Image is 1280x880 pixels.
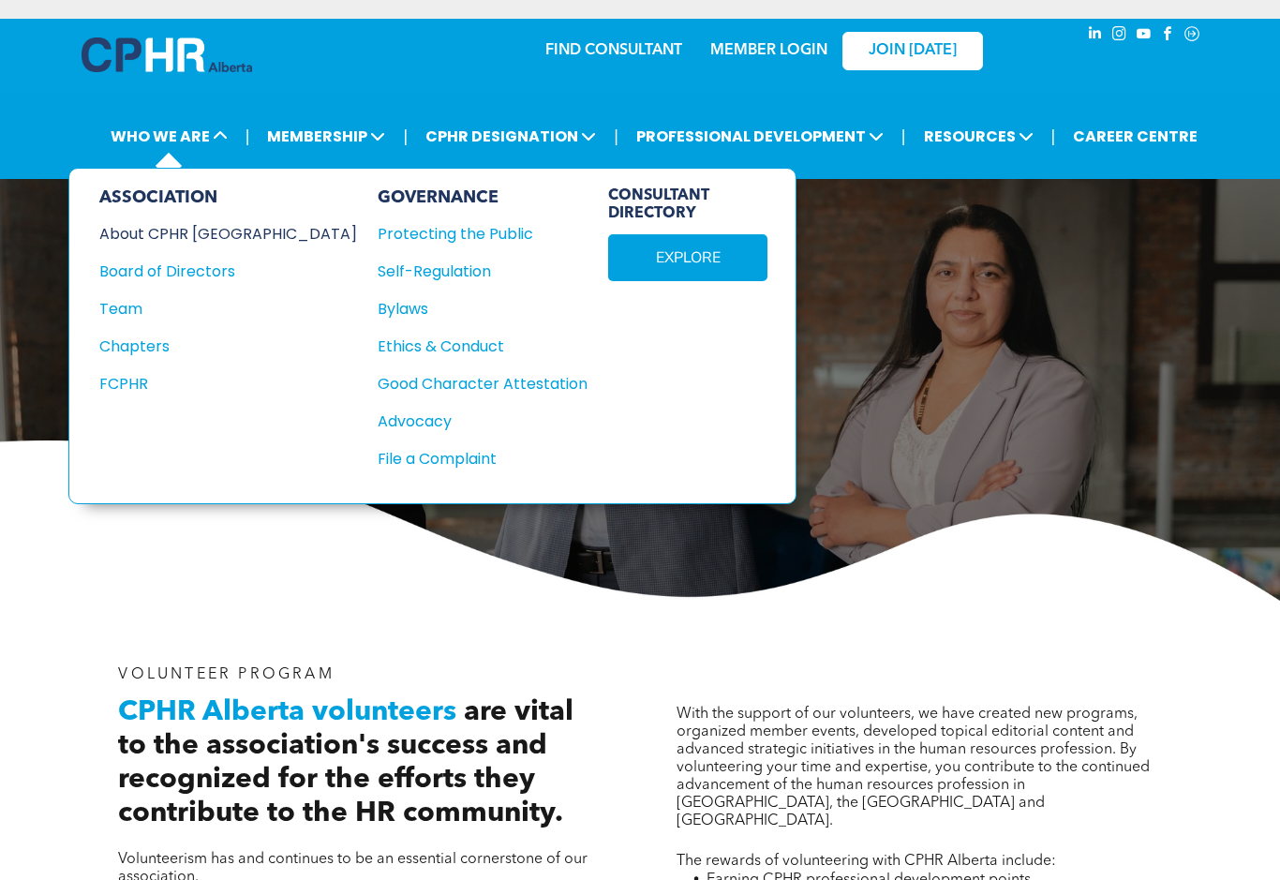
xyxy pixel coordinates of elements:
[99,297,332,321] div: Team
[378,187,588,208] div: GOVERNANCE
[378,447,588,470] a: File a Complaint
[378,410,567,433] div: Advocacy
[1051,117,1056,156] li: |
[82,37,252,72] img: A blue and white logo for cp alberta
[1133,23,1153,49] a: youtube
[118,667,334,682] span: VOLUNTEER PROGRAM
[378,372,567,395] div: Good Character Attestation
[261,119,391,154] span: MEMBERSHIP
[378,297,588,321] a: Bylaws
[378,297,567,321] div: Bylaws
[710,43,827,58] a: MEMBER LOGIN
[378,222,588,246] a: Protecting the Public
[118,698,456,726] span: CPHR Alberta volunteers
[99,187,357,208] div: ASSOCIATION
[378,335,567,358] div: Ethics & Conduct
[378,260,588,283] a: Self-Regulation
[901,117,906,156] li: |
[677,854,1056,869] span: The rewards of volunteering with CPHR Alberta include:
[99,297,357,321] a: Team
[378,410,588,433] a: Advocacy
[378,372,588,395] a: Good Character Attestation
[1182,23,1202,49] a: Social network
[99,260,357,283] a: Board of Directors
[631,119,889,154] span: PROFESSIONAL DEVELOPMENT
[842,32,983,70] a: JOIN [DATE]
[420,119,602,154] span: CPHR DESIGNATION
[614,117,618,156] li: |
[1109,23,1129,49] a: instagram
[99,372,357,395] a: FCPHR
[246,117,250,156] li: |
[99,222,357,246] a: About CPHR [GEOGRAPHIC_DATA]
[99,335,332,358] div: Chapters
[378,222,567,246] div: Protecting the Public
[608,187,767,223] span: CONSULTANT DIRECTORY
[378,260,567,283] div: Self-Regulation
[99,260,332,283] div: Board of Directors
[105,119,233,154] span: WHO WE ARE
[99,372,332,395] div: FCPHR
[378,335,588,358] a: Ethics & Conduct
[918,119,1039,154] span: RESOURCES
[677,707,1150,828] span: With the support of our volunteers, we have created new programs, organized member events, develo...
[99,222,332,246] div: About CPHR [GEOGRAPHIC_DATA]
[1084,23,1105,49] a: linkedin
[403,117,408,156] li: |
[1067,119,1203,154] a: CAREER CENTRE
[99,335,357,358] a: Chapters
[869,42,957,60] span: JOIN [DATE]
[1157,23,1178,49] a: facebook
[378,447,567,470] div: File a Complaint
[608,234,767,281] a: EXPLORE
[545,43,682,58] a: FIND CONSULTANT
